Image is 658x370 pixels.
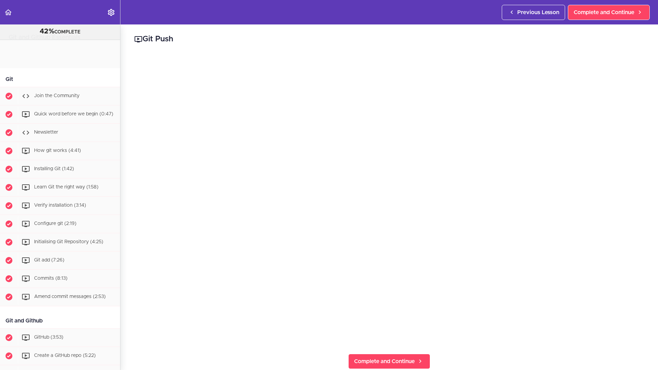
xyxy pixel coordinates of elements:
a: Previous Lesson [502,5,565,20]
span: Newsletter [34,130,58,135]
svg: Back to course curriculum [4,8,12,17]
a: Complete and Continue [348,354,430,369]
div: COMPLETE [9,27,112,36]
span: Previous Lesson [517,8,559,17]
span: Git add (7:26) [34,258,64,263]
span: Installing Git (1:42) [34,166,74,171]
span: Create a GitHub repo (5:22) [34,353,96,358]
span: Initialising Git Repository (4:25) [34,239,103,244]
span: Quick word before we begin (0:47) [34,112,113,116]
svg: Settings Menu [107,8,115,17]
span: Commits (8:13) [34,276,67,281]
span: Complete and Continue [354,357,415,366]
span: Amend commit messages (2:53) [34,294,106,299]
span: Configure git (2:19) [34,221,76,226]
a: Complete and Continue [568,5,650,20]
span: Join the Community [34,93,79,98]
h2: Git Push [134,33,644,45]
span: How git works (4:41) [34,148,81,153]
span: 42% [40,28,54,35]
span: GitHub (3:53) [34,335,63,340]
span: Verify installation (3:14) [34,203,86,208]
iframe: Video Player [134,55,644,343]
span: Complete and Continue [574,8,634,17]
span: Learn Git the right way (1:58) [34,185,98,189]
